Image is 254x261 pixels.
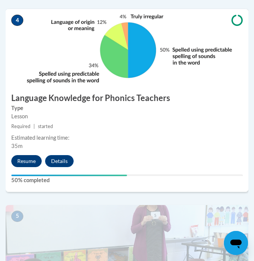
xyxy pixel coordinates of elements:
[11,211,23,222] span: 5
[224,231,248,255] iframe: Button to launch messaging window
[11,134,243,142] div: Estimated learning time:
[38,124,53,129] span: started
[45,155,74,167] button: Details
[11,112,243,121] div: Lesson
[11,175,127,176] div: Your progress
[11,104,243,112] label: Type
[6,92,248,104] h3: Language Knowledge for Phonics Teachers
[11,124,30,129] span: Required
[11,143,23,149] span: 35m
[11,176,243,184] label: 50% completed
[6,9,248,84] img: Course Image
[33,124,35,129] span: |
[11,155,42,167] button: Resume
[11,15,23,26] span: 4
